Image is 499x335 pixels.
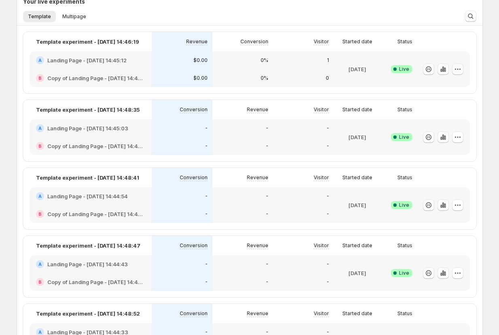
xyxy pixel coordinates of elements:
[247,174,268,181] p: Revenue
[314,174,329,181] p: Visitor
[266,143,268,149] p: -
[38,330,42,335] h2: A
[38,280,42,284] h2: B
[348,201,366,209] p: [DATE]
[47,210,145,218] h2: Copy of Landing Page - [DATE] 14:44:54
[205,261,208,267] p: -
[180,174,208,181] p: Conversion
[47,74,145,82] h2: Copy of Landing Page - [DATE] 14:45:12
[28,13,51,20] span: Template
[193,75,208,81] p: $0.00
[47,142,145,150] h2: Copy of Landing Page - [DATE] 14:45:03
[36,38,139,46] p: Template experiment - [DATE] 14:46:19
[47,278,145,286] h2: Copy of Landing Page - [DATE] 14:44:43
[266,193,268,199] p: -
[38,262,42,267] h2: A
[342,38,372,45] p: Started date
[397,174,412,181] p: Status
[342,174,372,181] p: Started date
[326,75,329,81] p: 0
[38,212,42,216] h2: B
[327,211,329,217] p: -
[205,125,208,131] p: -
[38,76,42,81] h2: B
[342,242,372,249] p: Started date
[205,143,208,149] p: -
[314,310,329,317] p: Visitor
[240,38,268,45] p: Conversion
[38,194,42,199] h2: A
[205,193,208,199] p: -
[261,75,268,81] p: 0%
[180,106,208,113] p: Conversion
[327,57,329,64] p: 1
[327,193,329,199] p: -
[180,242,208,249] p: Conversion
[314,106,329,113] p: Visitor
[342,106,372,113] p: Started date
[342,310,372,317] p: Started date
[399,134,409,140] span: Live
[397,38,412,45] p: Status
[38,144,42,148] h2: B
[247,106,268,113] p: Revenue
[399,66,409,72] span: Live
[397,106,412,113] p: Status
[266,125,268,131] p: -
[47,56,127,64] h2: Landing Page - [DATE] 14:45:12
[36,242,140,250] p: Template experiment - [DATE] 14:48:47
[261,57,268,64] p: 0%
[348,269,366,277] p: [DATE]
[36,310,140,318] p: Template experiment - [DATE] 14:48:52
[62,13,86,20] span: Multipage
[186,38,208,45] p: Revenue
[314,242,329,249] p: Visitor
[193,57,208,64] p: $0.00
[465,11,476,22] button: Search and filter results
[47,192,127,200] h2: Landing Page - [DATE] 14:44:54
[180,310,208,317] p: Conversion
[47,124,128,132] h2: Landing Page - [DATE] 14:45:03
[38,58,42,63] h2: A
[266,261,268,267] p: -
[327,125,329,131] p: -
[247,310,268,317] p: Revenue
[348,65,366,73] p: [DATE]
[399,202,409,208] span: Live
[397,242,412,249] p: Status
[266,279,268,285] p: -
[47,260,128,268] h2: Landing Page - [DATE] 14:44:43
[247,242,268,249] p: Revenue
[314,38,329,45] p: Visitor
[36,106,140,114] p: Template experiment - [DATE] 14:48:35
[327,143,329,149] p: -
[205,211,208,217] p: -
[38,126,42,131] h2: A
[399,270,409,276] span: Live
[348,133,366,141] p: [DATE]
[327,279,329,285] p: -
[205,279,208,285] p: -
[397,310,412,317] p: Status
[327,261,329,267] p: -
[266,211,268,217] p: -
[36,174,139,182] p: Template experiment - [DATE] 14:48:41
